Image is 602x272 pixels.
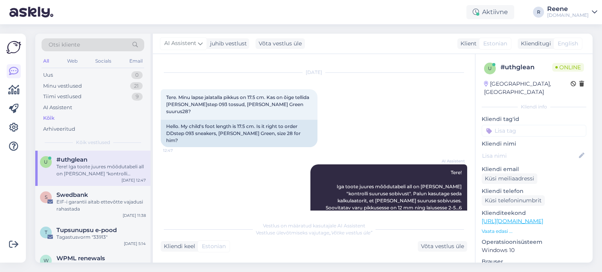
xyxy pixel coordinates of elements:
div: AI Assistent [43,104,72,112]
span: Swedbank [56,191,88,198]
p: Vaata edasi ... [482,228,586,235]
div: R [533,7,544,18]
span: #uthglean [56,156,87,163]
p: Operatsioonisüsteem [482,238,586,246]
span: T [45,229,47,235]
span: S [45,194,47,200]
div: Uus [43,71,53,79]
div: Klient [457,40,477,48]
div: [DATE] 12:47 [121,177,146,183]
div: Võta vestlus üle [418,241,467,252]
span: AI Assistent [435,158,465,164]
span: 12:47 [163,148,192,153]
span: Tere! Iga toote juures mõõdutabeli all on [PERSON_NAME] "kontrolli suuruse sobivust". Palun kasut... [326,169,463,218]
div: [DATE] 5:14 [124,241,146,247]
div: [DATE] [161,69,467,76]
a: [URL][DOMAIN_NAME] [482,218,543,225]
div: juhib vestlust [207,40,247,48]
div: [GEOGRAPHIC_DATA], [GEOGRAPHIC_DATA] [484,80,571,96]
a: Reene[DOMAIN_NAME] [547,6,597,18]
span: Otsi kliente [49,41,80,49]
div: 9 [132,93,143,101]
div: All [42,56,51,66]
div: [DOMAIN_NAME] [547,12,589,18]
div: Küsi telefoninumbrit [482,195,545,206]
span: Vestlus on määratud kasutajale AI Assistent [263,223,365,229]
input: Lisa nimi [482,151,577,160]
div: Tere! Iga toote juures mõõdutabeli all on [PERSON_NAME] "kontrolli suuruse sobivust". Palun kasut... [56,163,146,177]
p: Windows 10 [482,246,586,254]
div: Võta vestlus üle [256,38,305,49]
div: Socials [94,56,113,66]
p: Brauser [482,258,586,266]
div: Hello. My child's foot length is 17.5 cm. Is it right to order DDstep 093 sneakers, [PERSON_NAME]... [161,120,317,147]
input: Lisa tag [482,125,586,137]
span: Vestluse ülevõtmiseks vajutage [256,230,372,236]
span: u [488,65,492,71]
span: Estonian [202,242,226,250]
div: Minu vestlused [43,82,82,90]
div: Email [128,56,144,66]
span: u [44,159,48,165]
div: Web [65,56,79,66]
span: Tere. Minu lapse jalatalla pikkus on 17.5 cm. Kas on õige tellida [PERSON_NAME]step 093 tossud, [... [166,94,310,114]
div: 0 [131,71,143,79]
span: AI Assistent [164,39,196,48]
div: 21 [130,82,143,90]
p: Kliendi telefon [482,187,586,195]
div: EIF-i garantii aitab ettevõtte vajadusi rahastada [56,198,146,213]
span: English [558,40,578,48]
div: Arhiveeritud [43,125,75,133]
div: Kõik [43,114,54,122]
i: „Võtke vestlus üle” [329,230,372,236]
div: Kliendi info [482,103,586,110]
div: Tagastusvorm "33913" [56,234,146,241]
span: Online [552,63,584,72]
div: [DATE] 11:38 [123,213,146,218]
p: Klienditeekond [482,209,586,217]
p: Kliendi tag'id [482,115,586,123]
span: Kõik vestlused [76,139,110,146]
p: Kliendi email [482,165,586,173]
span: Estonian [483,40,507,48]
p: Kliendi nimi [482,140,586,148]
div: Kliendi keel [161,242,195,250]
span: W [44,258,49,263]
div: Tiimi vestlused [43,93,82,101]
div: Reene [547,6,589,12]
span: WPML renewals [56,255,105,262]
div: Küsi meiliaadressi [482,173,537,184]
img: Askly Logo [6,40,21,55]
div: Aktiivne [466,5,514,19]
div: # uthglean [500,63,552,72]
span: Tupsunupsu e-pood [56,227,117,234]
div: Klienditugi [518,40,551,48]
